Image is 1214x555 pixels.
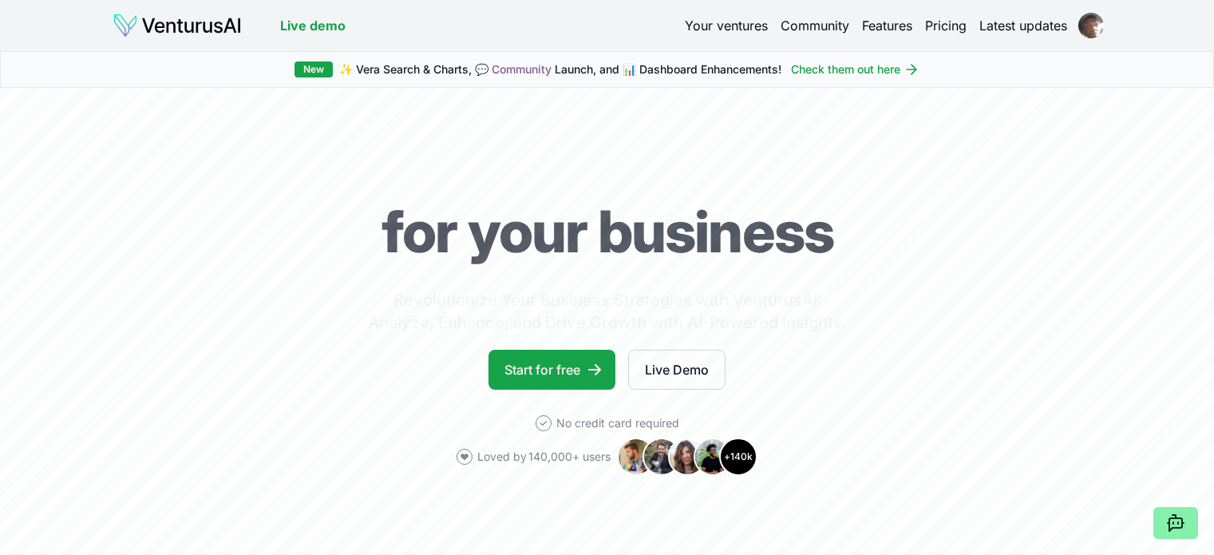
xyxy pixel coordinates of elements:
[791,61,919,77] a: Check them out here
[488,350,615,390] a: Start for free
[694,438,732,476] img: Avatar 4
[1078,13,1104,38] img: ACg8ocIj59YGqapaepPMCtKci3oYj6ys2Ey07Sx3omgYVTfYnhb_1gY=s96-c
[668,438,706,476] img: Avatar 3
[113,13,242,38] img: logo
[643,438,681,476] img: Avatar 2
[862,16,912,35] a: Features
[617,438,655,476] img: Avatar 1
[339,61,781,77] span: ✨ Vera Search & Charts, 💬 Launch, and 📊 Dashboard Enhancements!
[492,62,552,76] a: Community
[781,16,849,35] a: Community
[280,16,346,35] a: Live demo
[979,16,1067,35] a: Latest updates
[685,16,768,35] a: Your ventures
[295,61,333,77] div: New
[925,16,967,35] a: Pricing
[628,350,726,390] a: Live Demo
